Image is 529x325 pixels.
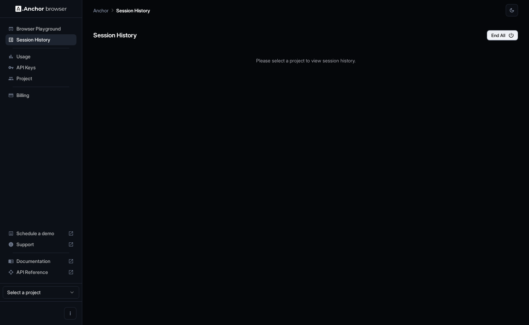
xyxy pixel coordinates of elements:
div: Project [5,73,76,84]
span: Billing [16,92,74,99]
p: Anchor [93,7,109,14]
span: Schedule a demo [16,230,65,237]
div: Documentation [5,256,76,267]
span: API Reference [16,269,65,276]
img: Anchor Logo [15,5,67,12]
span: Project [16,75,74,82]
span: Documentation [16,258,65,265]
div: Support [5,239,76,250]
div: API Reference [5,267,76,278]
div: Browser Playground [5,23,76,34]
div: API Keys [5,62,76,73]
div: Session History [5,34,76,45]
p: Session History [116,7,150,14]
button: Open menu [64,307,76,320]
div: Billing [5,90,76,101]
p: Please select a project to view session history. [93,57,518,64]
div: Schedule a demo [5,228,76,239]
nav: breadcrumb [93,7,150,14]
span: Session History [16,36,74,43]
span: Usage [16,53,74,60]
span: API Keys [16,64,74,71]
span: Support [16,241,65,248]
h6: Session History [93,31,137,40]
div: Usage [5,51,76,62]
span: Browser Playground [16,25,74,32]
button: End All [487,30,518,40]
